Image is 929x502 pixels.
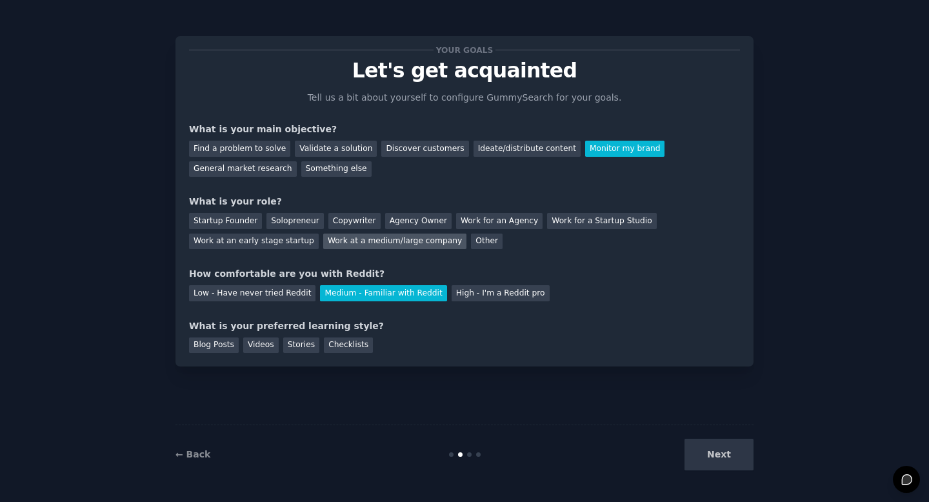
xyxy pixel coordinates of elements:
[189,234,319,250] div: Work at an early stage startup
[189,337,239,354] div: Blog Posts
[189,161,297,177] div: General market research
[189,141,290,157] div: Find a problem to solve
[243,337,279,354] div: Videos
[547,213,656,229] div: Work for a Startup Studio
[323,234,466,250] div: Work at a medium/large company
[189,319,740,333] div: What is your preferred learning style?
[381,141,468,157] div: Discover customers
[324,337,373,354] div: Checklists
[434,43,495,57] span: Your goals
[189,123,740,136] div: What is your main objective?
[474,141,581,157] div: Ideate/distribute content
[295,141,377,157] div: Validate a solution
[266,213,323,229] div: Solopreneur
[189,267,740,281] div: How comfortable are you with Reddit?
[189,213,262,229] div: Startup Founder
[189,285,315,301] div: Low - Have never tried Reddit
[320,285,446,301] div: Medium - Familiar with Reddit
[301,161,372,177] div: Something else
[189,195,740,208] div: What is your role?
[189,59,740,82] p: Let's get acquainted
[452,285,550,301] div: High - I'm a Reddit pro
[456,213,543,229] div: Work for an Agency
[283,337,319,354] div: Stories
[585,141,664,157] div: Monitor my brand
[471,234,503,250] div: Other
[175,449,210,459] a: ← Back
[328,213,381,229] div: Copywriter
[385,213,452,229] div: Agency Owner
[302,91,627,105] p: Tell us a bit about yourself to configure GummySearch for your goals.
